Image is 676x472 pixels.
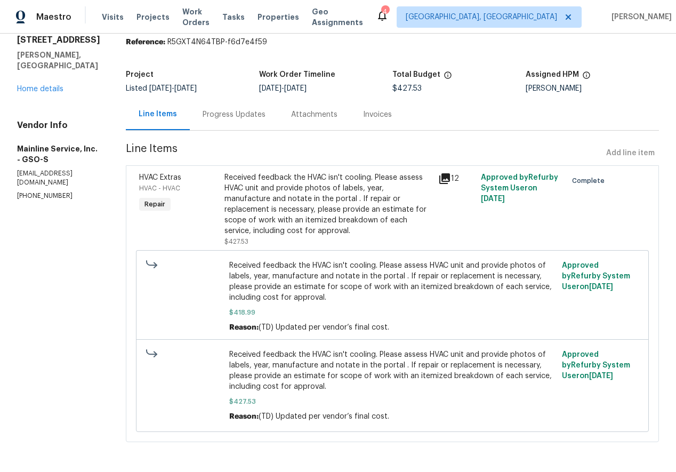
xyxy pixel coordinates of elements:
[259,324,389,331] span: (TD) Updated per vendor’s final cost.
[126,71,154,78] h5: Project
[259,413,389,420] span: (TD) Updated per vendor’s final cost.
[312,6,363,28] span: Geo Assignments
[229,396,556,407] span: $427.53
[136,12,170,22] span: Projects
[589,372,613,380] span: [DATE]
[381,6,389,17] div: 4
[17,85,63,93] a: Home details
[222,13,245,21] span: Tasks
[562,351,630,380] span: Approved by Refurby System User on
[102,12,124,22] span: Visits
[406,12,557,22] span: [GEOGRAPHIC_DATA], [GEOGRAPHIC_DATA]
[139,174,181,181] span: HVAC Extras
[259,71,335,78] h5: Work Order Timeline
[17,191,100,201] p: [PHONE_NUMBER]
[17,143,100,165] h5: Mainline Service, Inc. - GSO-S
[363,109,392,120] div: Invoices
[229,307,556,318] span: $418.99
[229,324,259,331] span: Reason:
[140,199,170,210] span: Repair
[229,413,259,420] span: Reason:
[17,35,100,45] h2: [STREET_ADDRESS]
[392,85,422,92] span: $427.53
[526,71,579,78] h5: Assigned HPM
[259,85,307,92] span: -
[126,38,165,46] b: Reference:
[589,283,613,291] span: [DATE]
[139,109,177,119] div: Line Items
[392,71,440,78] h5: Total Budget
[562,262,630,291] span: Approved by Refurby System User on
[229,349,556,392] span: Received feedback the HVAC isn't cooling. Please assess HVAC unit and provide photos of labels, y...
[257,12,299,22] span: Properties
[149,85,197,92] span: -
[149,85,172,92] span: [DATE]
[526,85,659,92] div: [PERSON_NAME]
[182,6,210,28] span: Work Orders
[607,12,672,22] span: [PERSON_NAME]
[224,238,248,245] span: $427.53
[17,120,100,131] h4: Vendor Info
[224,172,432,236] div: Received feedback the HVAC isn't cooling. Please assess HVAC unit and provide photos of labels, y...
[126,85,197,92] span: Listed
[139,185,180,191] span: HVAC - HVAC
[582,71,591,85] span: The hpm assigned to this work order.
[284,85,307,92] span: [DATE]
[481,195,505,203] span: [DATE]
[17,169,100,187] p: [EMAIL_ADDRESS][DOMAIN_NAME]
[259,85,281,92] span: [DATE]
[36,12,71,22] span: Maestro
[174,85,197,92] span: [DATE]
[126,37,659,47] div: R5GXT4N64TBP-f6d7e4f59
[481,174,558,203] span: Approved by Refurby System User on
[17,50,100,71] h5: [PERSON_NAME], [GEOGRAPHIC_DATA]
[126,143,602,163] span: Line Items
[438,172,474,185] div: 12
[203,109,265,120] div: Progress Updates
[444,71,452,85] span: The total cost of line items that have been proposed by Opendoor. This sum includes line items th...
[229,260,556,303] span: Received feedback the HVAC isn't cooling. Please assess HVAC unit and provide photos of labels, y...
[291,109,337,120] div: Attachments
[572,175,609,186] span: Complete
